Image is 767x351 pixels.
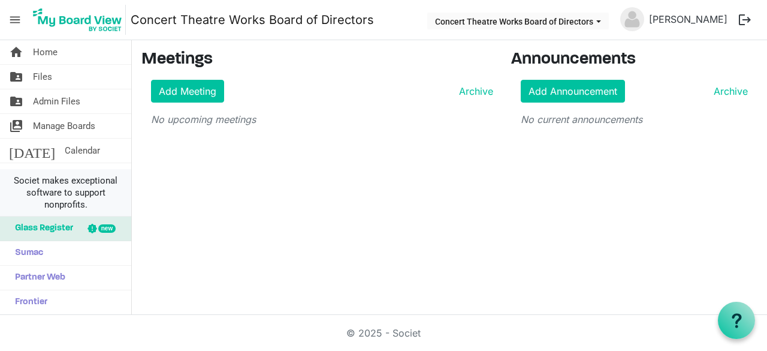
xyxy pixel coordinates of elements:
[9,114,23,138] span: switch_account
[454,84,493,98] a: Archive
[5,175,126,211] span: Societ makes exceptional software to support nonprofits.
[131,8,374,32] a: Concert Theatre Works Board of Directors
[9,163,23,187] span: people
[521,112,748,127] p: No current announcements
[151,80,224,103] a: Add Meeting
[9,266,65,290] span: Partner Web
[141,50,493,70] h3: Meetings
[9,241,43,265] span: Sumac
[98,224,116,233] div: new
[29,5,126,35] img: My Board View Logo
[9,40,23,64] span: home
[9,290,47,314] span: Frontier
[9,217,73,241] span: Glass Register
[4,8,26,31] span: menu
[33,40,58,64] span: Home
[9,139,55,163] span: [DATE]
[709,84,748,98] a: Archive
[732,7,757,32] button: logout
[521,80,625,103] a: Add Announcement
[65,139,100,163] span: Calendar
[33,65,52,89] span: Files
[29,5,131,35] a: My Board View Logo
[151,112,493,127] p: No upcoming meetings
[9,65,23,89] span: folder_shared
[427,13,609,29] button: Concert Theatre Works Board of Directors dropdownbutton
[346,327,421,339] a: © 2025 - Societ
[511,50,757,70] h3: Announcements
[620,7,644,31] img: no-profile-picture.svg
[33,89,80,113] span: Admin Files
[644,7,732,31] a: [PERSON_NAME]
[33,114,95,138] span: Manage Boards
[33,163,96,187] span: Board Members
[9,89,23,113] span: folder_shared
